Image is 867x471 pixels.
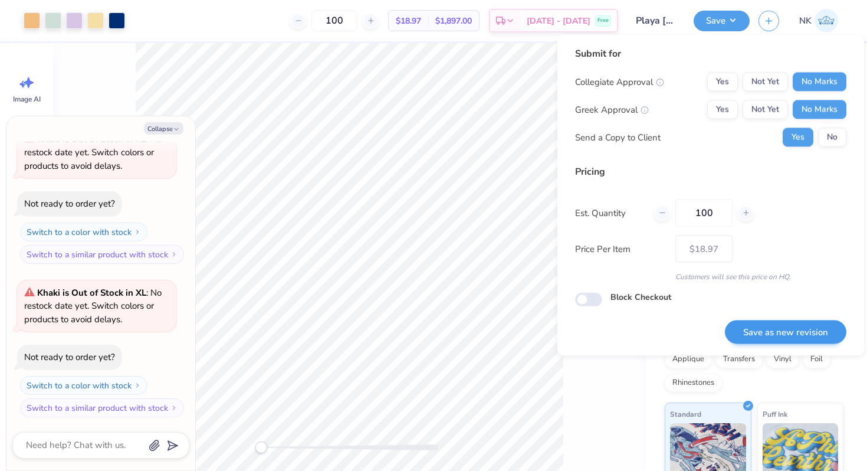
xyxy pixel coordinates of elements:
[815,9,838,32] img: Nasrullah Khan
[743,100,788,119] button: Not Yet
[610,291,671,303] label: Block Checkout
[20,223,147,241] button: Switch to a color with stock
[670,408,701,420] span: Standard
[799,14,812,28] span: NK
[37,133,146,145] strong: Khaki is Out of Stock in XL
[783,128,813,147] button: Yes
[707,73,738,91] button: Yes
[575,103,649,116] div: Greek Approval
[715,351,763,368] div: Transfers
[170,404,178,411] img: Switch to a similar product with stock
[24,133,162,172] span: : No restock date yet. Switch colors or products to avoid delays.
[575,47,846,61] div: Submit for
[575,272,846,282] div: Customers will see this price on HQ.
[575,130,661,144] div: Send a Copy to Client
[763,408,787,420] span: Puff Ink
[575,75,664,89] div: Collegiate Approval
[144,122,183,135] button: Collapse
[694,11,750,31] button: Save
[24,198,115,210] div: Not ready to order yet?
[575,206,645,220] label: Est. Quantity
[134,228,141,235] img: Switch to a color with stock
[20,376,147,395] button: Switch to a color with stock
[575,242,666,256] label: Price Per Item
[527,15,590,27] span: [DATE] - [DATE]
[794,9,843,32] a: NK
[766,351,799,368] div: Vinyl
[793,100,846,119] button: No Marks
[24,351,115,363] div: Not ready to order yet?
[597,17,609,25] span: Free
[24,287,162,325] span: : No restock date yet. Switch colors or products to avoid delays.
[13,94,41,104] span: Image AI
[707,100,738,119] button: Yes
[37,287,146,299] strong: Khaki is Out of Stock in XL
[665,374,722,392] div: Rhinestones
[170,251,178,258] img: Switch to a similar product with stock
[803,351,830,368] div: Foil
[725,320,846,344] button: Save as new revision
[793,73,846,91] button: No Marks
[134,382,141,389] img: Switch to a color with stock
[20,245,184,264] button: Switch to a similar product with stock
[675,199,733,227] input: – –
[575,165,846,179] div: Pricing
[818,128,846,147] button: No
[665,351,712,368] div: Applique
[311,10,357,31] input: – –
[20,398,184,417] button: Switch to a similar product with stock
[627,9,685,32] input: Untitled Design
[743,73,788,91] button: Not Yet
[396,15,421,27] span: $18.97
[255,441,267,453] div: Accessibility label
[435,15,472,27] span: $1,897.00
